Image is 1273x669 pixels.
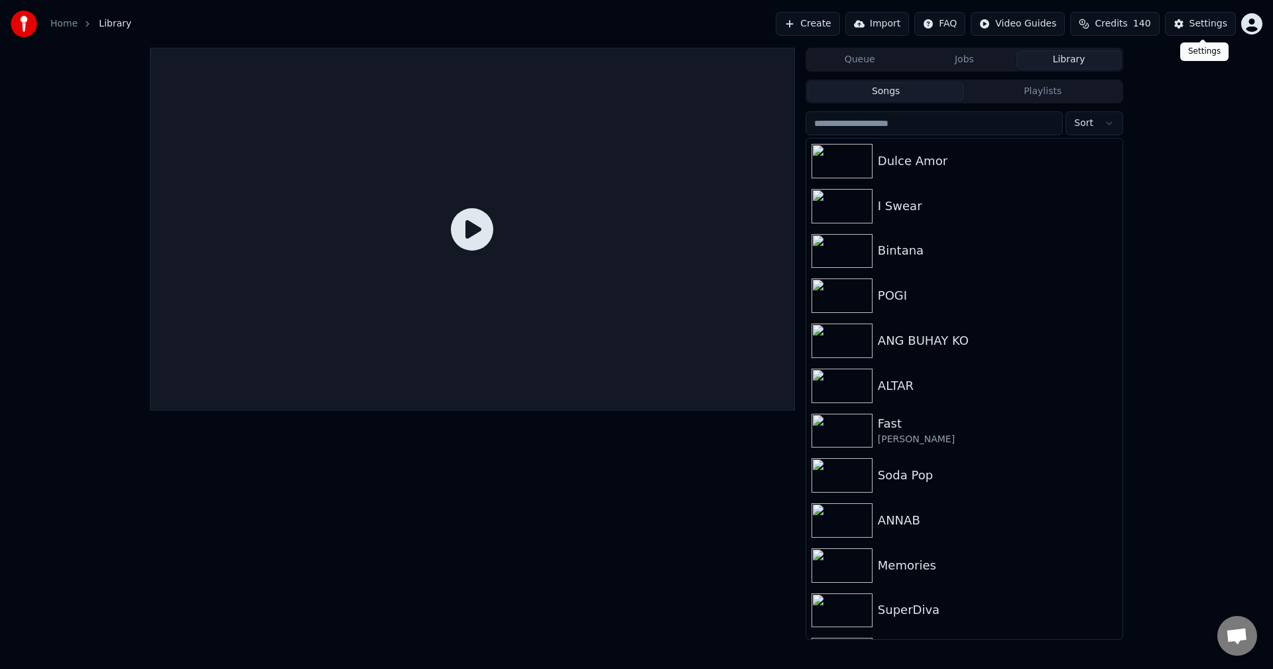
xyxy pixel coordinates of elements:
[914,12,965,36] button: FAQ
[971,12,1065,36] button: Video Guides
[878,433,1117,446] div: [PERSON_NAME]
[99,17,131,30] span: Library
[1165,12,1236,36] button: Settings
[1016,50,1121,70] button: Library
[1133,17,1151,30] span: 140
[878,197,1117,215] div: I Swear
[808,50,912,70] button: Queue
[808,82,965,101] button: Songs
[50,17,78,30] a: Home
[1070,12,1159,36] button: Credits140
[878,466,1117,485] div: Soda Pop
[964,82,1121,101] button: Playlists
[878,556,1117,575] div: Memories
[11,11,37,37] img: youka
[878,511,1117,530] div: ANNAB
[878,241,1117,260] div: Bintana
[878,414,1117,433] div: Fast
[776,12,840,36] button: Create
[878,152,1117,170] div: Dulce Amor
[1217,616,1257,656] a: Open chat
[878,332,1117,350] div: ANG BUHAY KO
[50,17,131,30] nav: breadcrumb
[912,50,1017,70] button: Jobs
[1095,17,1127,30] span: Credits
[1074,117,1093,130] span: Sort
[1180,42,1229,61] div: Settings
[878,286,1117,305] div: POGI
[878,601,1117,619] div: SuperDiva
[878,377,1117,395] div: ALTAR
[845,12,909,36] button: Import
[1189,17,1227,30] div: Settings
